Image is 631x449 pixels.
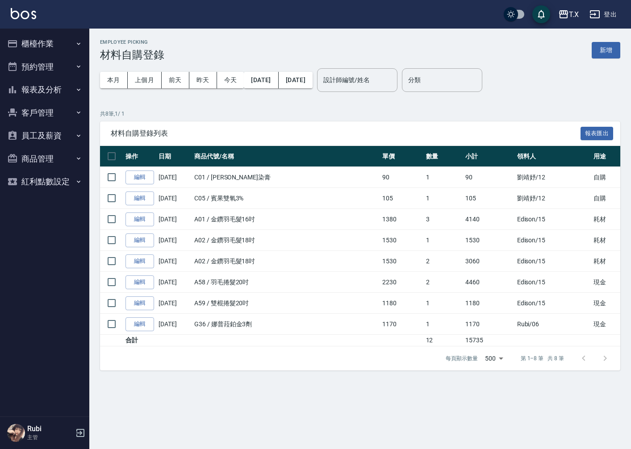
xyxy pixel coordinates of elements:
a: 編輯 [125,317,154,331]
td: 劉靖妤 /12 [515,188,592,209]
td: 劉靖妤 /12 [515,167,592,188]
td: 1 [424,230,463,251]
td: 耗材 [591,209,631,230]
td: 2 [424,251,463,272]
td: 1530 [380,230,423,251]
td: 自購 [591,167,631,188]
button: 新增 [592,42,620,58]
a: 編輯 [125,233,154,247]
button: 報表匯出 [581,127,614,141]
td: Edison /15 [515,293,592,314]
td: A01 / 金鑽羽毛髮16吋 [192,209,380,230]
button: [DATE] [244,72,278,88]
td: 1 [424,314,463,335]
a: 編輯 [125,254,154,268]
td: 3 [424,209,463,230]
img: Person [7,424,25,442]
button: save [532,5,550,23]
button: 櫃檯作業 [4,32,86,55]
button: 員工及薪資 [4,124,86,147]
td: Edison /15 [515,251,592,272]
th: 小計 [463,146,515,167]
button: 客戶管理 [4,101,86,125]
button: 今天 [217,72,244,88]
td: 耗材 [591,251,631,272]
td: [DATE] [156,230,192,251]
td: C01 / [PERSON_NAME]染膏 [192,167,380,188]
td: 1 [424,188,463,209]
button: 本月 [100,72,128,88]
td: 2 [424,272,463,293]
td: [DATE] [156,314,192,335]
td: 耗材 [591,230,631,251]
a: 編輯 [125,212,154,226]
td: 合計 [123,335,156,346]
td: 1530 [380,251,423,272]
td: 1170 [463,314,515,335]
button: 上個月 [128,72,162,88]
button: 前天 [162,72,189,88]
td: [DATE] [156,293,192,314]
td: G36 / 娜普菈鉑金3劑 [192,314,380,335]
td: 1 [424,167,463,188]
button: 昨天 [189,72,217,88]
td: A02 / 金鑽羽毛髮18吋 [192,230,380,251]
td: Edison /15 [515,209,592,230]
a: 編輯 [125,275,154,289]
a: 新增 [592,46,620,54]
td: A02 / 金鑽羽毛髮18吋 [192,251,380,272]
td: Rubi /06 [515,314,592,335]
th: 操作 [123,146,156,167]
td: 105 [380,188,423,209]
td: [DATE] [156,188,192,209]
td: 90 [380,167,423,188]
td: 現金 [591,293,631,314]
button: 紅利點數設定 [4,170,86,193]
th: 數量 [424,146,463,167]
h5: Rubi [27,424,73,433]
a: 報表匯出 [581,129,614,137]
a: 編輯 [125,191,154,205]
button: [DATE] [279,72,313,88]
td: C05 / 賓果雙氧3% [192,188,380,209]
span: 材料自購登錄列表 [111,129,581,138]
button: 預約管理 [4,55,86,79]
th: 用途 [591,146,631,167]
h2: Employee Picking [100,39,164,45]
td: Edison /15 [515,230,592,251]
img: Logo [11,8,36,19]
button: 報表及分析 [4,78,86,101]
td: [DATE] [156,167,192,188]
td: 1380 [380,209,423,230]
td: 現金 [591,272,631,293]
th: 領料人 [515,146,592,167]
p: 第 1–8 筆 共 8 筆 [521,354,564,362]
td: 1180 [380,293,423,314]
td: A59 / 雙棍捲髮20吋 [192,293,380,314]
td: 105 [463,188,515,209]
td: 自購 [591,188,631,209]
td: 3060 [463,251,515,272]
td: 2230 [380,272,423,293]
td: [DATE] [156,272,192,293]
div: T.X [569,9,579,20]
td: 90 [463,167,515,188]
p: 共 8 筆, 1 / 1 [100,110,620,118]
p: 每頁顯示數量 [446,354,478,362]
th: 日期 [156,146,192,167]
td: 4460 [463,272,515,293]
td: 15735 [463,335,515,346]
td: 12 [424,335,463,346]
button: T.X [555,5,582,24]
p: 主管 [27,433,73,441]
a: 編輯 [125,296,154,310]
a: 編輯 [125,170,154,184]
td: 1170 [380,314,423,335]
button: 登出 [586,6,620,23]
td: 4140 [463,209,515,230]
td: 1180 [463,293,515,314]
th: 單價 [380,146,423,167]
td: A58 / 羽毛捲髮20吋 [192,272,380,293]
h3: 材料自購登錄 [100,49,164,61]
th: 商品代號/名稱 [192,146,380,167]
